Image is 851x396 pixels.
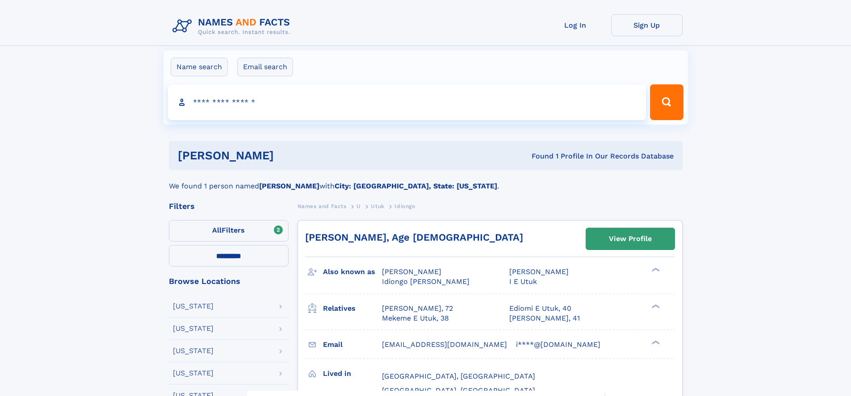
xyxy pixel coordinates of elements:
[650,84,683,120] button: Search Button
[298,200,347,212] a: Names and Facts
[169,14,298,38] img: Logo Names and Facts
[371,200,384,212] a: Utuk
[402,151,674,161] div: Found 1 Profile In Our Records Database
[540,14,611,36] a: Log In
[169,220,289,242] label: Filters
[509,313,580,323] a: [PERSON_NAME], 41
[212,226,222,234] span: All
[382,304,453,313] a: [PERSON_NAME], 72
[382,277,470,286] span: Idiongo [PERSON_NAME]
[169,277,289,285] div: Browse Locations
[169,202,289,210] div: Filters
[382,386,535,395] span: [GEOGRAPHIC_DATA], [GEOGRAPHIC_DATA]
[259,182,319,190] b: [PERSON_NAME]
[586,228,675,250] a: View Profile
[173,325,214,332] div: [US_STATE]
[335,182,497,190] b: City: [GEOGRAPHIC_DATA], State: [US_STATE]
[173,347,214,354] div: [US_STATE]
[382,340,507,349] span: [EMAIL_ADDRESS][DOMAIN_NAME]
[178,150,403,161] h1: [PERSON_NAME]
[323,366,382,381] h3: Lived in
[382,313,449,323] a: Mekeme E Utuk, 38
[356,200,361,212] a: U
[171,58,228,76] label: Name search
[382,372,535,380] span: [GEOGRAPHIC_DATA], [GEOGRAPHIC_DATA]
[169,170,683,192] div: We found 1 person named with .
[650,339,660,345] div: ❯
[509,267,569,276] span: [PERSON_NAME]
[609,229,652,249] div: View Profile
[173,303,214,310] div: [US_STATE]
[323,301,382,316] h3: Relatives
[173,370,214,377] div: [US_STATE]
[323,337,382,352] h3: Email
[509,304,571,313] a: Ediomi E Utuk, 40
[394,203,415,209] span: Idiongo
[382,267,441,276] span: [PERSON_NAME]
[371,203,384,209] span: Utuk
[650,303,660,309] div: ❯
[305,232,523,243] a: [PERSON_NAME], Age [DEMOGRAPHIC_DATA]
[509,277,537,286] span: I E Utuk
[168,84,646,120] input: search input
[237,58,293,76] label: Email search
[323,264,382,279] h3: Also known as
[611,14,683,36] a: Sign Up
[650,267,660,273] div: ❯
[356,203,361,209] span: U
